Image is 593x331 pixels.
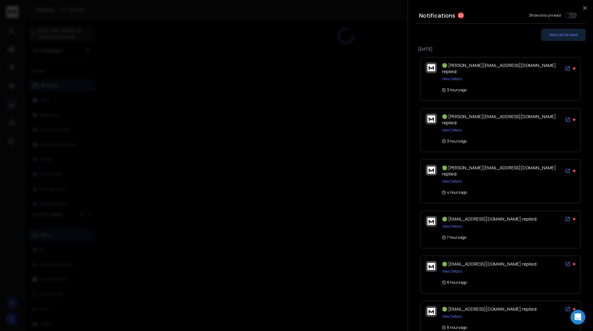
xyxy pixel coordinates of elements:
[442,139,467,144] p: 3 hours ago
[442,114,556,126] span: 🟢 [PERSON_NAME][EMAIL_ADDRESS][DOMAIN_NAME] replied:
[442,306,538,312] span: 🟢 [EMAIL_ADDRESS][DOMAIN_NAME] replied:
[442,235,466,240] p: 7 hours ago
[442,62,556,74] span: 🟢 [PERSON_NAME][EMAIL_ADDRESS][DOMAIN_NAME] replied:
[458,12,464,19] span: 22
[442,280,467,285] p: 8 hours ago
[442,314,462,319] button: View Details
[442,224,462,229] button: View Details
[549,32,578,37] span: Mark all as read
[442,128,462,133] button: View Details
[442,216,538,222] span: 🟢 [EMAIL_ADDRESS][DOMAIN_NAME] replied:
[442,269,462,274] button: View Details
[529,13,561,18] label: Show only unread
[427,167,435,174] img: logo
[419,11,455,20] h3: Notifications
[442,77,462,81] button: View Details
[427,263,435,270] img: logo
[442,325,467,330] p: 8 hours ago
[541,29,586,41] button: Mark all as read
[442,165,556,177] span: 🟢 [PERSON_NAME][EMAIL_ADDRESS][DOMAIN_NAME] replied:
[427,308,435,315] img: logo
[442,88,467,93] p: 3 hours ago
[442,190,467,195] p: 4 hours ago
[427,115,435,122] img: logo
[427,218,435,225] img: logo
[442,179,462,184] button: View Details
[570,310,585,325] div: Open Intercom Messenger
[427,64,435,71] img: logo
[418,46,583,52] p: [DATE]
[442,261,538,267] span: 🟢 [EMAIL_ADDRESS][DOMAIN_NAME] replied:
